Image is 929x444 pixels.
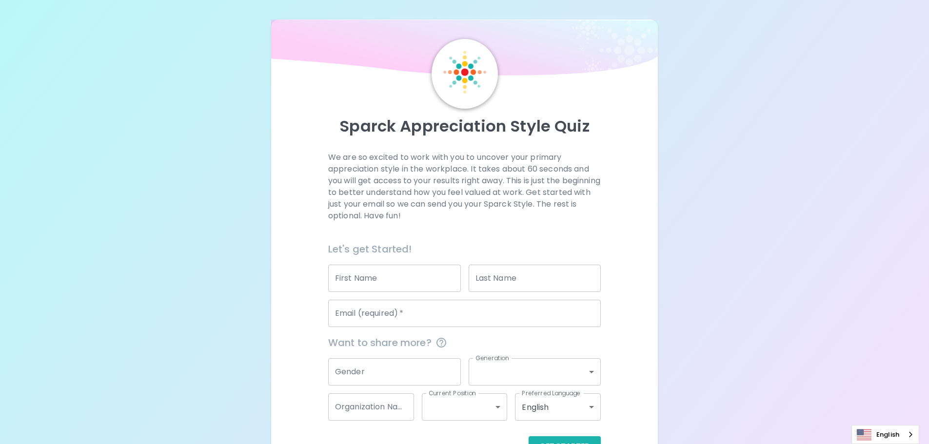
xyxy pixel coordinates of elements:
[429,389,476,397] label: Current Position
[515,393,601,421] div: English
[271,19,658,80] img: wave
[443,51,486,94] img: Sparck Logo
[475,354,509,362] label: Generation
[328,152,601,222] p: We are so excited to work with you to uncover your primary appreciation style in the workplace. I...
[328,241,601,257] h6: Let's get Started!
[328,335,601,350] span: Want to share more?
[435,337,447,348] svg: This information is completely confidential and only used for aggregated appreciation studies at ...
[851,425,919,444] aside: Language selected: English
[522,389,580,397] label: Preferred Language
[852,425,919,444] a: English
[283,116,647,136] p: Sparck Appreciation Style Quiz
[851,425,919,444] div: Language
